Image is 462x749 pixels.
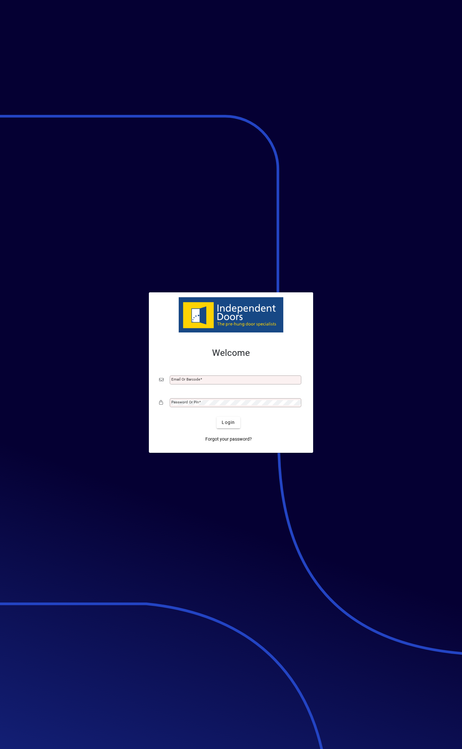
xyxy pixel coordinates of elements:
[171,377,200,382] mat-label: Email or Barcode
[159,348,303,358] h2: Welcome
[171,400,199,404] mat-label: Password or Pin
[217,417,240,428] button: Login
[203,434,254,445] a: Forgot your password?
[205,436,252,443] span: Forgot your password?
[222,419,235,426] span: Login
